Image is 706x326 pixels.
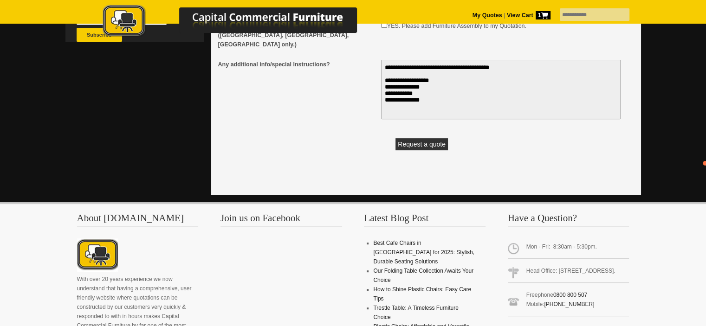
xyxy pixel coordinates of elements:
[373,286,471,302] a: How to Shine Plastic Chairs: Easy Care Tips
[508,262,629,283] span: Head Office: [STREET_ADDRESS].
[505,12,550,19] a: View Cart1
[77,238,118,272] img: About CCFNZ Logo
[77,28,122,42] button: Subscribe
[387,23,526,29] label: YES. Please add Furniture Assembly to my Quotation.
[536,11,551,19] span: 1
[373,240,474,265] a: Best Cafe Chairs in [GEOGRAPHIC_DATA] for 2025: Stylish, Durable Seating Solutions
[507,12,551,19] strong: View Cart
[508,213,629,227] h3: Have a Question?
[77,5,402,41] a: Capital Commercial Furniture Logo
[508,287,629,316] span: Freephone Mobile:
[381,60,621,119] textarea: Any additional info/special Instructions?
[218,60,376,69] span: Any additional info/special Instructions?
[395,138,448,150] button: Request a quote
[508,238,629,259] span: Mon - Fri: 8:30am - 5:30pm.
[364,213,486,227] h3: Latest Blog Post
[473,12,502,19] a: My Quotes
[544,301,594,307] a: [PHONE_NUMBER]
[373,305,458,320] a: Trestle Table: A Timeless Furniture Choice
[373,268,473,283] a: Our Folding Table Collection Awaits Your Choice
[220,213,342,227] h3: Join us on Facebook
[553,292,587,298] a: 0800 800 507
[77,5,402,38] img: Capital Commercial Furniture Logo
[77,213,199,227] h3: About [DOMAIN_NAME]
